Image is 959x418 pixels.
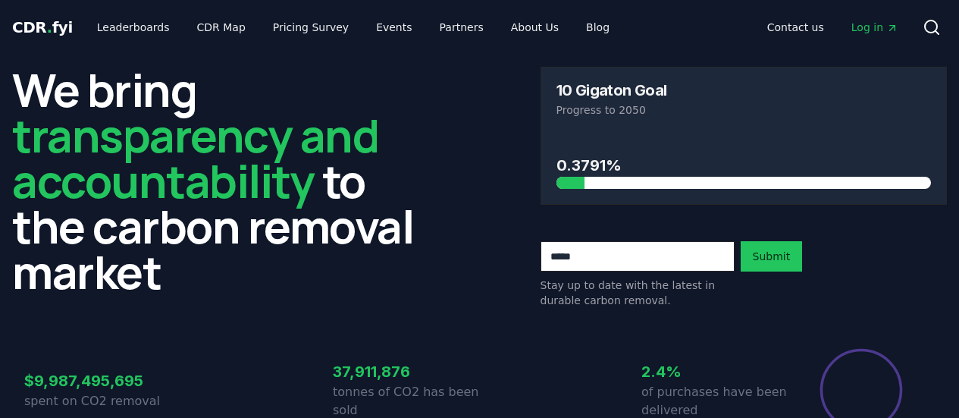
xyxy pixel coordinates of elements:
[499,14,571,41] a: About Us
[574,14,622,41] a: Blog
[839,14,910,41] a: Log in
[12,104,378,212] span: transparency and accountability
[12,67,419,294] h2: We bring to the carbon removal market
[755,14,910,41] nav: Main
[261,14,361,41] a: Pricing Survey
[24,369,171,392] h3: $9,987,495,695
[47,18,52,36] span: .
[556,154,932,177] h3: 0.3791%
[24,392,171,410] p: spent on CO2 removal
[741,241,803,272] button: Submit
[12,18,73,36] span: CDR fyi
[851,20,898,35] span: Log in
[333,360,480,383] h3: 37,911,876
[428,14,496,41] a: Partners
[85,14,182,41] a: Leaderboards
[556,83,667,98] h3: 10 Gigaton Goal
[364,14,424,41] a: Events
[641,360,788,383] h3: 2.4%
[85,14,622,41] nav: Main
[12,17,73,38] a: CDR.fyi
[556,102,932,118] p: Progress to 2050
[541,278,735,308] p: Stay up to date with the latest in durable carbon removal.
[185,14,258,41] a: CDR Map
[755,14,836,41] a: Contact us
